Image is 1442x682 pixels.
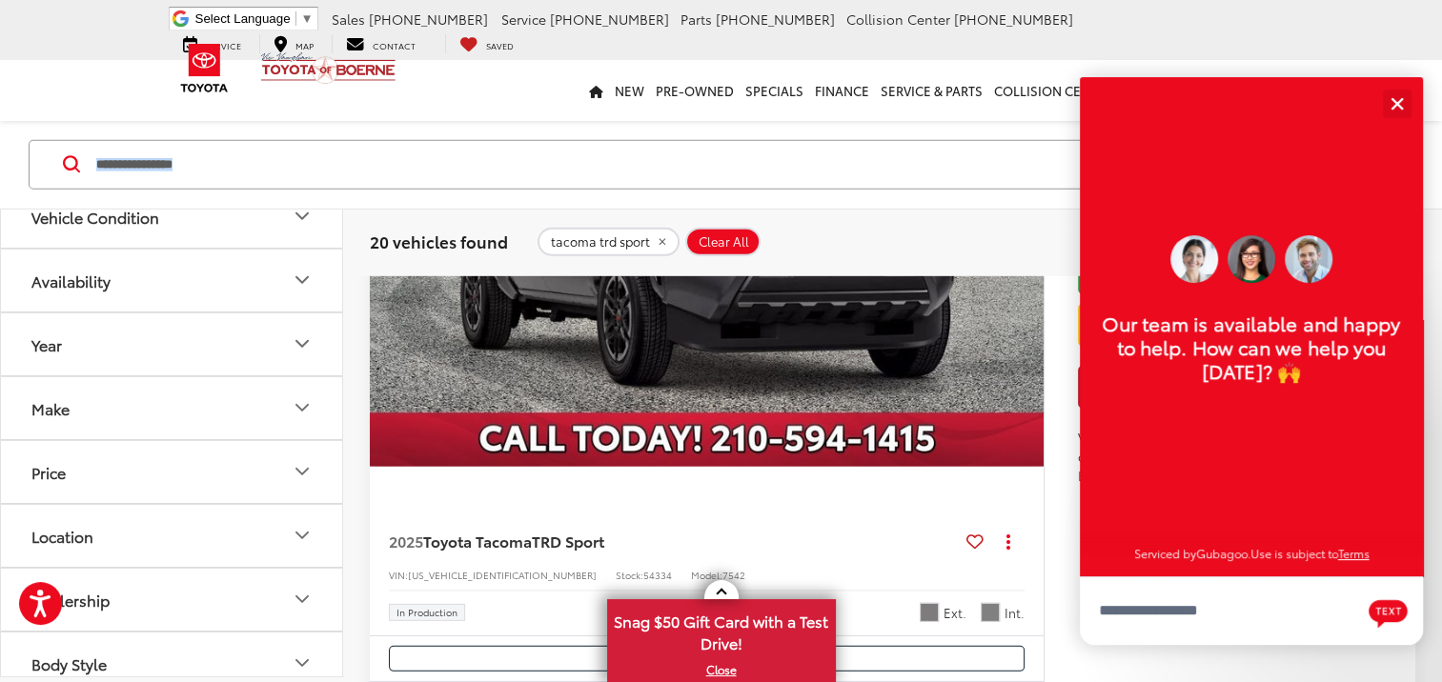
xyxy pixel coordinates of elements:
[1005,604,1025,622] span: Int.
[944,604,966,622] span: Ext.
[988,60,1118,121] a: Collision Center
[532,530,604,552] span: TRD Sport
[550,10,669,29] span: [PHONE_NUMBER]
[954,10,1073,29] span: [PHONE_NUMBER]
[1,186,344,248] button: Vehicle ConditionVehicle Condition
[291,333,314,356] div: Year
[195,11,314,26] a: Select Language​
[260,51,396,85] img: Vic Vaughan Toyota of Boerne
[389,568,408,582] span: VIN:
[1005,533,1009,549] span: dropdown dots
[94,141,1293,187] input: Search by Make, Model, or Keyword
[369,10,488,29] span: [PHONE_NUMBER]
[169,37,240,99] img: Toyota
[169,34,255,53] a: Service
[31,208,159,226] div: Vehicle Condition
[31,654,107,672] div: Body Style
[291,589,314,612] div: Dealership
[195,11,291,26] span: Select Language
[1,250,344,311] button: AvailabilityAvailability
[1099,311,1404,383] p: Our team is available and happy to help. How can we help you [DATE]? 🙌
[699,234,749,250] span: Clear All
[1225,60,1279,121] a: About
[583,60,609,121] a: Home
[408,568,597,582] span: [US_VEHICLE_IDENTIFICATION_NUMBER]
[1285,235,1332,283] img: Operator 3
[389,531,959,552] a: 2025Toyota TacomaTRD Sport
[291,397,314,420] div: Make
[609,60,650,121] a: New
[291,270,314,292] div: Availability
[291,652,314,675] div: Body Style
[740,60,809,121] a: Specials
[616,568,643,582] span: Stock:
[1196,545,1250,561] a: Gubagoo.
[31,271,111,290] div: Availability
[1,313,344,375] button: YearYear
[551,234,650,250] span: tacoma trd sport
[291,525,314,548] div: Location
[332,34,430,53] a: Contact
[846,10,950,29] span: Collision Center
[1369,597,1408,628] svg: Text
[1228,235,1275,283] img: Operator 1
[1,441,344,503] button: PricePrice
[370,229,508,251] span: 20 vehicles found
[685,227,761,255] button: Clear All
[31,591,110,609] div: Dealership
[301,11,314,26] span: ▼
[259,34,328,53] a: Map
[1080,576,1423,645] textarea: Type your message
[1118,60,1225,121] a: Rent a Toyota
[991,524,1025,557] button: Actions
[31,463,66,481] div: Price
[609,601,834,659] span: Snag $50 Gift Card with a Test Drive!
[1250,545,1338,561] span: Use is subject to
[643,568,672,582] span: 54334
[396,608,457,617] span: In Production
[538,227,680,255] button: remove tacoma%20trd%20sport
[389,646,1025,672] button: Comments
[680,10,712,29] span: Parts
[1134,545,1196,561] span: Serviced by
[875,60,988,121] a: Service & Parts: Opens in a new tab
[423,530,532,552] span: Toyota Tacoma
[291,206,314,229] div: Vehicle Condition
[486,39,514,51] span: Saved
[1170,235,1218,283] img: Operator 2
[1363,590,1413,632] button: Chat with SMS
[1338,545,1370,561] a: Terms
[1078,428,1382,485] div: Vehicle is in build phase. Contact dealer to confirm availability. Estimated availability [DATE]
[1,505,344,567] button: LocationLocation
[809,60,875,121] a: Finance
[501,10,546,29] span: Service
[650,60,740,121] a: Pre-Owned
[1376,83,1417,124] button: Close
[1,569,344,631] button: DealershipDealership
[291,461,314,484] div: Price
[31,527,93,545] div: Location
[31,399,70,417] div: Make
[691,568,722,582] span: Model:
[722,568,745,582] span: 7542
[31,335,62,353] div: Year
[1078,304,1382,347] a: Value Your Trade
[716,10,835,29] span: [PHONE_NUMBER]
[389,530,423,552] span: 2025
[981,603,1000,622] span: Boulder/Black Fabric W/Smoke Silver
[295,11,296,26] span: ​
[1,377,344,439] button: MakeMake
[332,10,365,29] span: Sales
[1078,366,1382,409] button: Get Price Now
[445,34,528,53] a: My Saved Vehicles
[920,603,939,622] span: Underground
